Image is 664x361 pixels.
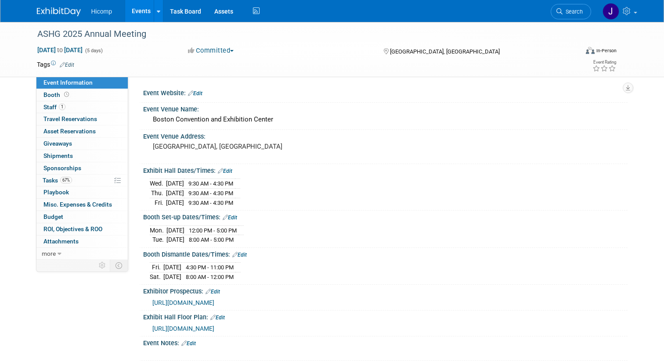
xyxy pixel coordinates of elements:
[189,236,234,243] span: 8:00 AM - 5:00 PM
[36,101,128,113] a: Staff1
[36,236,128,247] a: Attachments
[150,235,166,244] td: Tue.
[390,48,500,55] span: [GEOGRAPHIC_DATA], [GEOGRAPHIC_DATA]
[36,125,128,137] a: Asset Reservations
[592,60,616,64] div: Event Rating
[163,272,181,281] td: [DATE]
[36,175,128,186] a: Tasks67%
[150,179,166,189] td: Wed.
[150,198,166,207] td: Fri.
[36,199,128,211] a: Misc. Expenses & Credits
[36,138,128,150] a: Giveaways
[206,289,220,295] a: Edit
[185,46,237,55] button: Committed
[596,47,617,54] div: In-Person
[37,7,81,16] img: ExhibitDay
[43,164,81,172] span: Sponsorships
[56,46,64,54] span: to
[531,46,617,59] div: Event Format
[59,104,65,110] span: 1
[153,143,336,150] pre: [GEOGRAPHIC_DATA], [GEOGRAPHIC_DATA]
[84,48,103,54] span: (5 days)
[36,77,128,89] a: Event Information
[150,272,163,281] td: Sat.
[43,152,73,159] span: Shipments
[163,263,181,272] td: [DATE]
[143,248,628,259] div: Booth Dismantle Dates/Times:
[110,260,128,271] td: Toggle Event Tabs
[188,190,233,197] span: 9:30 AM - 4:30 PM
[36,162,128,174] a: Sponsorships
[36,223,128,235] a: ROI, Objectives & ROO
[36,113,128,125] a: Travel Reservations
[43,201,112,208] span: Misc. Expenses & Credits
[150,113,621,126] div: Boston Convention and Exhibition Center
[43,91,71,98] span: Booth
[143,130,628,141] div: Event Venue Address:
[150,263,163,272] td: Fri.
[60,62,74,68] a: Edit
[37,60,74,69] td: Tags
[143,103,628,114] div: Event Venue Name:
[43,128,96,135] span: Asset Reservations
[37,46,83,54] span: [DATE] [DATE]
[43,115,97,122] span: Travel Reservations
[143,164,628,175] div: Exhibit Hall Dates/Times:
[143,211,628,222] div: Booth Set-up Dates/Times:
[166,225,184,235] td: [DATE]
[36,248,128,260] a: more
[43,177,72,184] span: Tasks
[603,3,619,20] img: Jing Chen
[43,238,79,245] span: Attachments
[223,214,237,221] a: Edit
[551,4,591,19] a: Search
[36,211,128,223] a: Budget
[43,140,72,147] span: Giveaways
[181,340,196,347] a: Edit
[186,264,234,271] span: 4:30 PM - 11:00 PM
[188,90,202,97] a: Edit
[143,86,628,98] div: Event Website:
[91,8,112,15] span: Hicomp
[43,189,69,196] span: Playbook
[563,8,583,15] span: Search
[143,336,628,348] div: Event Notes:
[36,150,128,162] a: Shipments
[166,179,184,189] td: [DATE]
[186,274,234,280] span: 8:00 AM - 12:00 PM
[43,225,102,232] span: ROI, Objectives & ROO
[62,91,71,98] span: Booth not reserved yet
[43,79,93,86] span: Event Information
[188,180,233,187] span: 9:30 AM - 4:30 PM
[150,189,166,198] td: Thu.
[152,325,214,332] a: [URL][DOMAIN_NAME]
[42,250,56,257] span: more
[143,285,628,296] div: Exhibitor Prospectus:
[188,200,233,206] span: 9:30 AM - 4:30 PM
[232,252,247,258] a: Edit
[210,315,225,321] a: Edit
[43,213,63,220] span: Budget
[166,235,184,244] td: [DATE]
[152,299,214,306] a: [URL][DOMAIN_NAME]
[143,311,628,322] div: Exhibit Hall Floor Plan:
[586,47,595,54] img: Format-Inperson.png
[34,26,567,42] div: ASHG 2025 Annual Meeting
[60,177,72,183] span: 67%
[43,104,65,111] span: Staff
[36,186,128,198] a: Playbook
[218,168,232,174] a: Edit
[36,89,128,101] a: Booth
[166,189,184,198] td: [DATE]
[189,227,237,234] span: 12:00 PM - 5:00 PM
[166,198,184,207] td: [DATE]
[150,225,166,235] td: Mon.
[95,260,110,271] td: Personalize Event Tab Strip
